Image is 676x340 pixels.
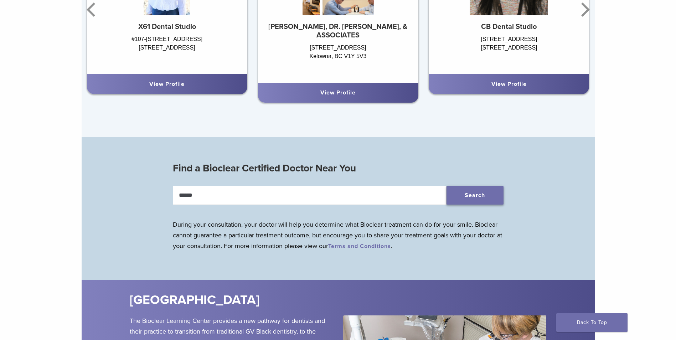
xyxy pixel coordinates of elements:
p: During your consultation, your doctor will help you determine what Bioclear treatment can do for ... [173,219,504,251]
a: View Profile [320,89,356,96]
a: View Profile [491,81,527,88]
strong: X61 Dental Studio [138,22,196,31]
strong: CB Dental Studio [481,22,537,31]
a: Terms and Conditions [328,243,391,250]
button: Search [447,186,504,205]
div: [STREET_ADDRESS] Kelowna, BC V1Y 5V3 [258,43,418,76]
a: Back To Top [556,313,628,332]
div: [STREET_ADDRESS] [STREET_ADDRESS] [429,35,589,67]
h2: [GEOGRAPHIC_DATA] [130,292,381,309]
div: #107-[STREET_ADDRESS] [STREET_ADDRESS] [87,35,247,67]
a: View Profile [149,81,185,88]
strong: [PERSON_NAME], DR. [PERSON_NAME], & ASSOCIATES [268,22,407,40]
h3: Find a Bioclear Certified Doctor Near You [173,160,504,177]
